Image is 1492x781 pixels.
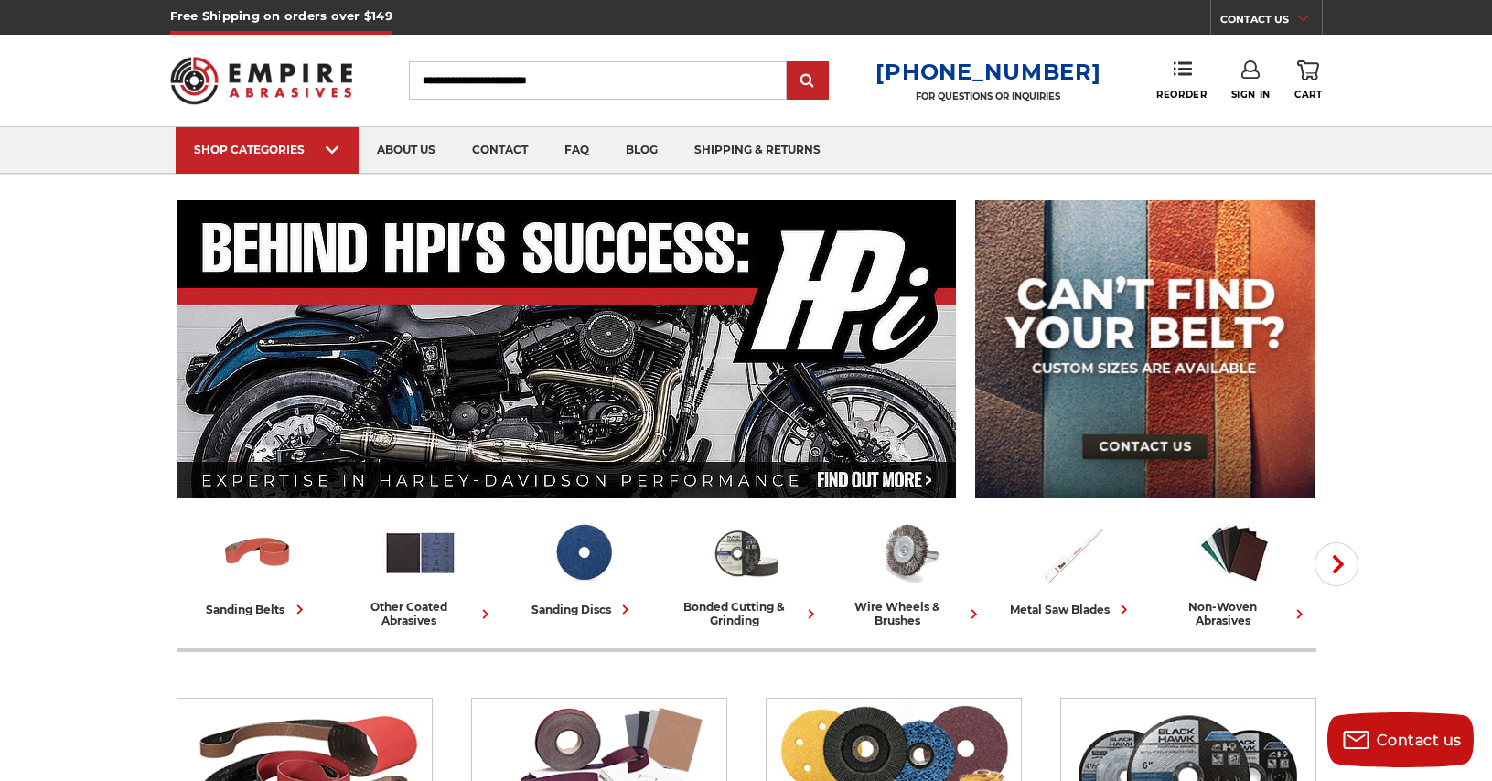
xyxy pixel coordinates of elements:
a: sanding belts [184,515,332,619]
img: Metal Saw Blades [1034,515,1110,591]
span: Contact us [1377,732,1462,749]
img: promo banner for custom belts. [975,200,1315,498]
span: Reorder [1156,89,1207,101]
img: Bonded Cutting & Grinding [708,515,784,591]
a: Reorder [1156,60,1207,100]
a: other coated abrasives [347,515,495,627]
img: Empire Abrasives [170,45,353,116]
a: Cart [1294,60,1322,101]
input: Submit [789,63,826,100]
img: Sanding Discs [545,515,621,591]
a: metal saw blades [998,515,1146,619]
img: Non-woven Abrasives [1197,515,1272,591]
img: Sanding Belts [220,515,295,591]
div: other coated abrasives [347,600,495,627]
a: sanding discs [510,515,658,619]
a: about us [359,127,454,174]
a: shipping & returns [676,127,839,174]
a: [PHONE_NUMBER] [875,59,1100,85]
span: Sign In [1231,89,1271,101]
p: FOR QUESTIONS OR INQUIRIES [875,91,1100,102]
div: sanding discs [531,600,635,619]
a: non-woven abrasives [1161,515,1309,627]
div: non-woven abrasives [1161,600,1309,627]
button: Next [1315,542,1358,586]
div: wire wheels & brushes [835,600,983,627]
span: Cart [1294,89,1322,101]
a: bonded cutting & grinding [672,515,821,627]
div: SHOP CATEGORIES [194,143,340,156]
div: sanding belts [207,600,309,619]
a: contact [454,127,546,174]
a: CONTACT US [1220,9,1322,35]
div: bonded cutting & grinding [672,600,821,627]
button: Contact us [1327,712,1474,767]
a: wire wheels & brushes [835,515,983,627]
img: Other Coated Abrasives [382,515,458,591]
img: Wire Wheels & Brushes [871,515,947,591]
img: Banner for an interview featuring Horsepower Inc who makes Harley performance upgrades featured o... [177,200,957,498]
a: blog [607,127,676,174]
a: faq [546,127,607,174]
div: metal saw blades [1010,600,1133,619]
